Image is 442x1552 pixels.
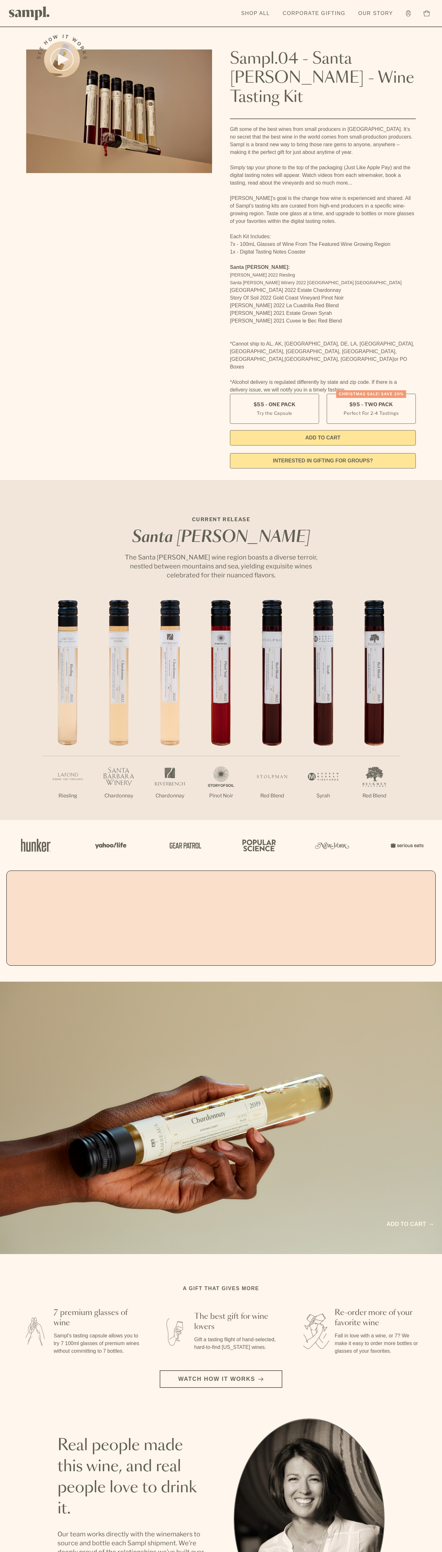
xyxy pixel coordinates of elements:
li: 4 / 7 [195,600,247,820]
img: Sampl logo [9,6,50,20]
p: Gift a tasting flight of hand-selected, hard-to-find [US_STATE] wines. [194,1336,281,1351]
h3: The best gift for wine lovers [194,1312,281,1332]
strong: Santa [PERSON_NAME]: [230,264,290,270]
h2: Real people made this wine, and real people love to drink it. [57,1435,208,1519]
p: The Santa [PERSON_NAME] wine region boasts a diverse terroir, nestled between mountains and sea, ... [119,553,323,580]
p: Riesling [42,792,93,800]
li: 5 / 7 [247,600,298,820]
button: Add to Cart [230,430,416,445]
span: [PERSON_NAME] 2022 Riesling [230,272,295,278]
a: Our Story [355,6,396,20]
img: Artboard_4_28b4d326-c26e-48f9-9c80-911f17d6414e_x450.png [239,832,277,859]
li: 7 / 7 [349,600,400,820]
img: Artboard_1_c8cd28af-0030-4af1-819c-248e302c7f06_x450.png [17,832,55,859]
small: Perfect For 2-4 Tastings [344,410,399,416]
div: Christmas SALE! Save 20% [336,390,406,398]
button: Watch how it works [160,1370,282,1388]
span: $95 - Two Pack [349,401,393,408]
img: Sampl.04 - Santa Barbara - Wine Tasting Kit [26,49,212,173]
a: Shop All [238,6,273,20]
p: Pinot Noir [195,792,247,800]
a: Add to cart [386,1220,433,1229]
p: Chardonnay [144,792,195,800]
li: 2 / 7 [93,600,144,820]
h3: Re-order more of your favorite wine [335,1308,422,1328]
h3: 7 premium glasses of wine [54,1308,141,1328]
small: Try the Capsule [257,410,292,416]
li: 6 / 7 [298,600,349,820]
span: $55 - One Pack [254,401,296,408]
span: [GEOGRAPHIC_DATA], [GEOGRAPHIC_DATA] [285,356,394,362]
p: Red Blend [349,792,400,800]
li: [PERSON_NAME] 2021 Cuvee le Bec Red Blend [230,317,416,325]
div: Gift some of the best wines from small producers in [GEOGRAPHIC_DATA]. It’s no secret that the be... [230,126,416,394]
a: Corporate Gifting [279,6,349,20]
p: Syrah [298,792,349,800]
p: CURRENT RELEASE [119,516,323,523]
h2: A gift that gives more [183,1285,259,1292]
p: Sampl's tasting capsule allows you to try 7 100ml glasses of premium wines without committing to ... [54,1332,141,1355]
li: [GEOGRAPHIC_DATA] 2022 Estate Chardonnay [230,286,416,294]
p: Chardonnay [93,792,144,800]
img: Artboard_7_5b34974b-f019-449e-91fb-745f8d0877ee_x450.png [387,832,425,859]
span: Santa [PERSON_NAME] Winery 2022 [GEOGRAPHIC_DATA] [GEOGRAPHIC_DATA] [230,280,401,285]
a: interested in gifting for groups? [230,453,416,468]
li: Story Of Soil 2022 Gold Coast Vineyard Pinot Noir [230,294,416,302]
h1: Sampl.04 - Santa [PERSON_NAME] - Wine Tasting Kit [230,49,416,107]
img: Artboard_5_7fdae55a-36fd-43f7-8bfd-f74a06a2878e_x450.png [165,832,203,859]
img: Artboard_6_04f9a106-072f-468a-bdd7-f11783b05722_x450.png [91,832,129,859]
p: Red Blend [247,792,298,800]
p: Fall in love with a wine, or 7? We make it easy to order more bottles or glasses of your favorites. [335,1332,422,1355]
button: See how it works [44,42,80,77]
img: Artboard_3_0b291449-6e8c-4d07-b2c2-3f3601a19cd1_x450.png [313,832,351,859]
em: Santa [PERSON_NAME] [132,530,310,545]
li: [PERSON_NAME] 2022 La Cuadrilla Red Blend [230,302,416,309]
li: [PERSON_NAME] 2021 Estate Grown Syrah [230,309,416,317]
span: , [283,356,285,362]
li: 3 / 7 [144,600,195,820]
li: 1 / 7 [42,600,93,820]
